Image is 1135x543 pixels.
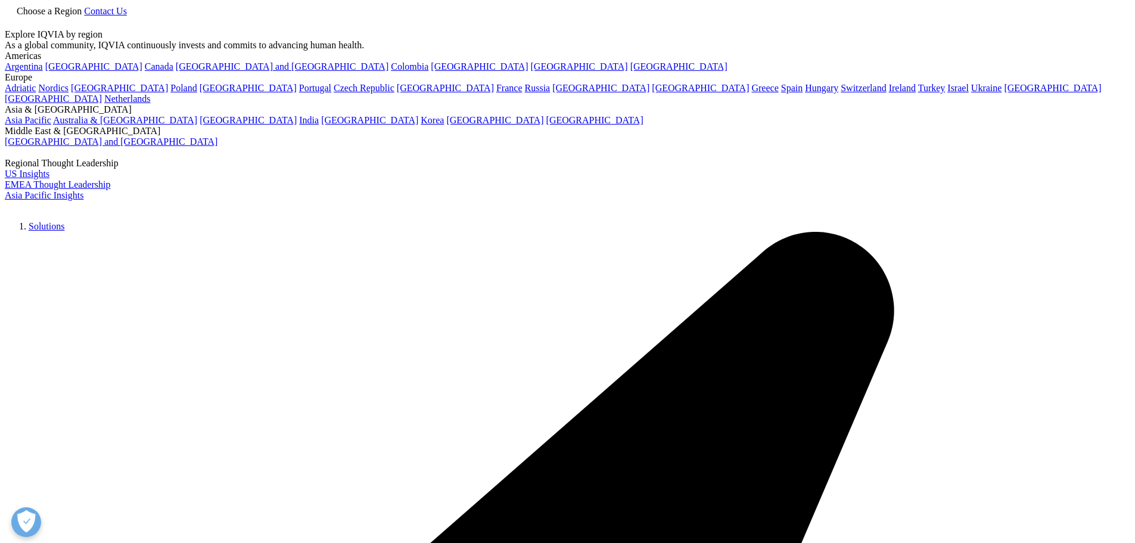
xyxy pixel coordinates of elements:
a: [GEOGRAPHIC_DATA] and [GEOGRAPHIC_DATA] [5,136,217,147]
div: Europe [5,72,1130,83]
a: Contact Us [84,6,127,16]
a: [GEOGRAPHIC_DATA] [630,61,727,72]
span: Choose a Region [17,6,82,16]
a: India [299,115,319,125]
a: Turkey [918,83,946,93]
a: Asia Pacific Insights [5,190,83,200]
a: Australia & [GEOGRAPHIC_DATA] [53,115,197,125]
a: Poland [170,83,197,93]
a: [GEOGRAPHIC_DATA] [546,115,643,125]
a: Russia [525,83,551,93]
a: Israel [947,83,969,93]
a: [GEOGRAPHIC_DATA] [531,61,628,72]
a: Switzerland [841,83,886,93]
a: EMEA Thought Leadership [5,179,110,190]
a: [GEOGRAPHIC_DATA] [71,83,168,93]
a: Spain [781,83,803,93]
a: Greece [751,83,778,93]
a: Solutions [29,221,64,231]
a: [GEOGRAPHIC_DATA] [1004,83,1101,93]
a: [GEOGRAPHIC_DATA] [552,83,649,93]
a: Nordics [38,83,69,93]
div: Americas [5,51,1130,61]
a: Canada [145,61,173,72]
a: [GEOGRAPHIC_DATA] [321,115,418,125]
a: Hungary [805,83,838,93]
a: Adriatic [5,83,36,93]
div: Asia & [GEOGRAPHIC_DATA] [5,104,1130,115]
div: Middle East & [GEOGRAPHIC_DATA] [5,126,1130,136]
a: [GEOGRAPHIC_DATA] [397,83,494,93]
a: Portugal [299,83,331,93]
a: [GEOGRAPHIC_DATA] [431,61,528,72]
a: [GEOGRAPHIC_DATA] [446,115,543,125]
a: Netherlands [104,94,150,104]
a: Ireland [889,83,916,93]
a: Argentina [5,61,43,72]
a: France [496,83,523,93]
button: Open Preferences [11,507,41,537]
div: Explore IQVIA by region [5,29,1130,40]
a: Ukraine [971,83,1002,93]
a: [GEOGRAPHIC_DATA] [200,83,297,93]
div: As a global community, IQVIA continuously invests and commits to advancing human health. [5,40,1130,51]
a: Asia Pacific [5,115,51,125]
a: [GEOGRAPHIC_DATA] [5,94,102,104]
a: US Insights [5,169,49,179]
a: [GEOGRAPHIC_DATA] [45,61,142,72]
div: Regional Thought Leadership [5,158,1130,169]
a: [GEOGRAPHIC_DATA] [200,115,297,125]
a: [GEOGRAPHIC_DATA] [652,83,749,93]
a: Czech Republic [334,83,394,93]
a: Colombia [391,61,428,72]
a: [GEOGRAPHIC_DATA] and [GEOGRAPHIC_DATA] [176,61,388,72]
a: Korea [421,115,444,125]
